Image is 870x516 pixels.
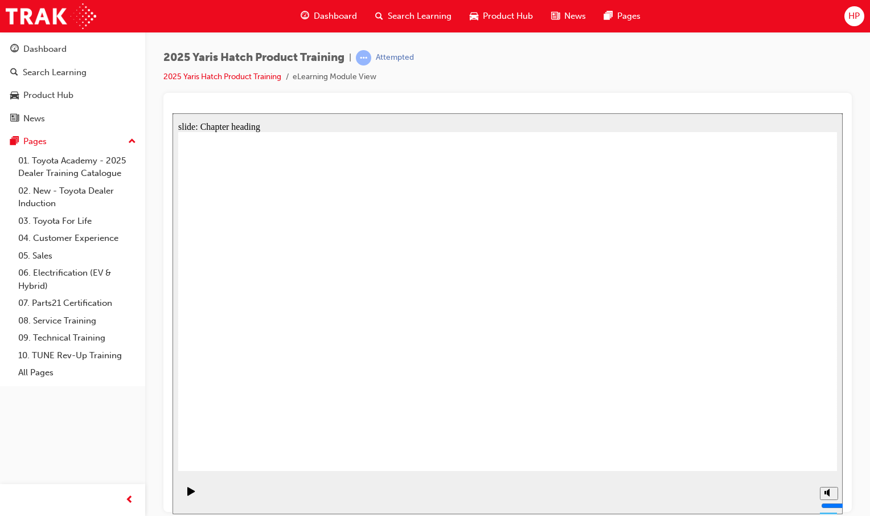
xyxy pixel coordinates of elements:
[10,91,19,101] span: car-icon
[10,68,18,78] span: search-icon
[642,364,664,401] div: misc controls
[366,5,461,28] a: search-iconSearch Learning
[14,152,141,182] a: 01. Toyota Academy - 2025 Dealer Training Catalogue
[125,493,134,507] span: prev-icon
[647,374,666,387] button: Mute (Ctrl+Alt+M)
[5,108,141,129] a: News
[5,36,141,131] button: DashboardSearch LearningProduct HubNews
[551,9,560,23] span: news-icon
[483,10,533,23] span: Product Hub
[14,312,141,330] a: 08. Service Training
[10,137,19,147] span: pages-icon
[301,9,309,23] span: guage-icon
[617,10,641,23] span: Pages
[376,52,414,63] div: Attempted
[292,5,366,28] a: guage-iconDashboard
[163,51,344,64] span: 2025 Yaris Hatch Product Training
[14,182,141,212] a: 02. New - Toyota Dealer Induction
[293,71,376,84] li: eLearning Module View
[595,5,650,28] a: pages-iconPages
[10,44,19,55] span: guage-icon
[23,66,87,79] div: Search Learning
[375,9,383,23] span: search-icon
[23,89,73,102] div: Product Hub
[349,51,351,64] span: |
[14,230,141,247] a: 04. Customer Experience
[23,112,45,125] div: News
[470,9,478,23] span: car-icon
[5,85,141,106] a: Product Hub
[163,72,281,81] a: 2025 Yaris Hatch Product Training
[14,264,141,294] a: 06. Electrification (EV & Hybrid)
[10,114,19,124] span: news-icon
[356,50,371,65] span: learningRecordVerb_ATTEMPT-icon
[6,364,25,401] div: playback controls
[604,9,613,23] span: pages-icon
[5,62,141,83] a: Search Learning
[23,43,67,56] div: Dashboard
[314,10,357,23] span: Dashboard
[128,134,136,149] span: up-icon
[14,347,141,365] a: 10. TUNE Rev-Up Training
[844,6,864,26] button: HP
[14,364,141,382] a: All Pages
[5,39,141,60] a: Dashboard
[388,10,452,23] span: Search Learning
[23,135,47,148] div: Pages
[5,131,141,152] button: Pages
[14,294,141,312] a: 07. Parts21 Certification
[649,388,722,397] input: volume
[461,5,542,28] a: car-iconProduct Hub
[542,5,595,28] a: news-iconNews
[848,10,860,23] span: HP
[14,329,141,347] a: 09. Technical Training
[14,212,141,230] a: 03. Toyota For Life
[6,3,96,29] img: Trak
[564,10,586,23] span: News
[14,247,141,265] a: 05. Sales
[6,373,25,392] button: Play (Ctrl+Alt+P)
